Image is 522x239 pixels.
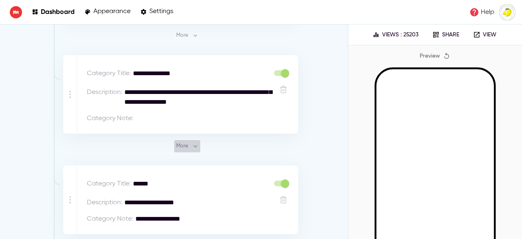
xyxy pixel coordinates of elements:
[174,140,200,153] button: More
[87,179,131,189] p: Category Title :
[84,7,130,18] a: Appearance
[382,31,418,38] p: Views : 25203
[442,31,459,38] p: Share
[278,84,289,95] button: Delete
[483,31,496,38] p: View
[87,69,131,78] p: Category Title :
[427,29,465,41] button: Share
[87,214,133,224] p: Category Note :
[149,8,173,16] p: Settings
[41,8,75,16] p: Dashboard
[176,142,198,151] span: More
[176,31,198,40] span: More
[93,8,130,16] p: Appearance
[481,7,494,17] p: Help
[278,194,289,205] button: Delete
[87,198,122,208] p: Description :
[499,4,515,20] img: images%2FGbfSLp7HEJWbuk3OjRtVOsxXnqv1%2Fuser.png
[140,7,173,18] a: Settings
[369,29,422,41] button: Views : 25203
[467,5,497,20] a: Help
[87,114,133,123] p: Category Note :
[32,7,75,18] a: Dashboard
[87,87,122,97] p: Description :
[467,29,502,41] a: View
[174,29,200,42] button: More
